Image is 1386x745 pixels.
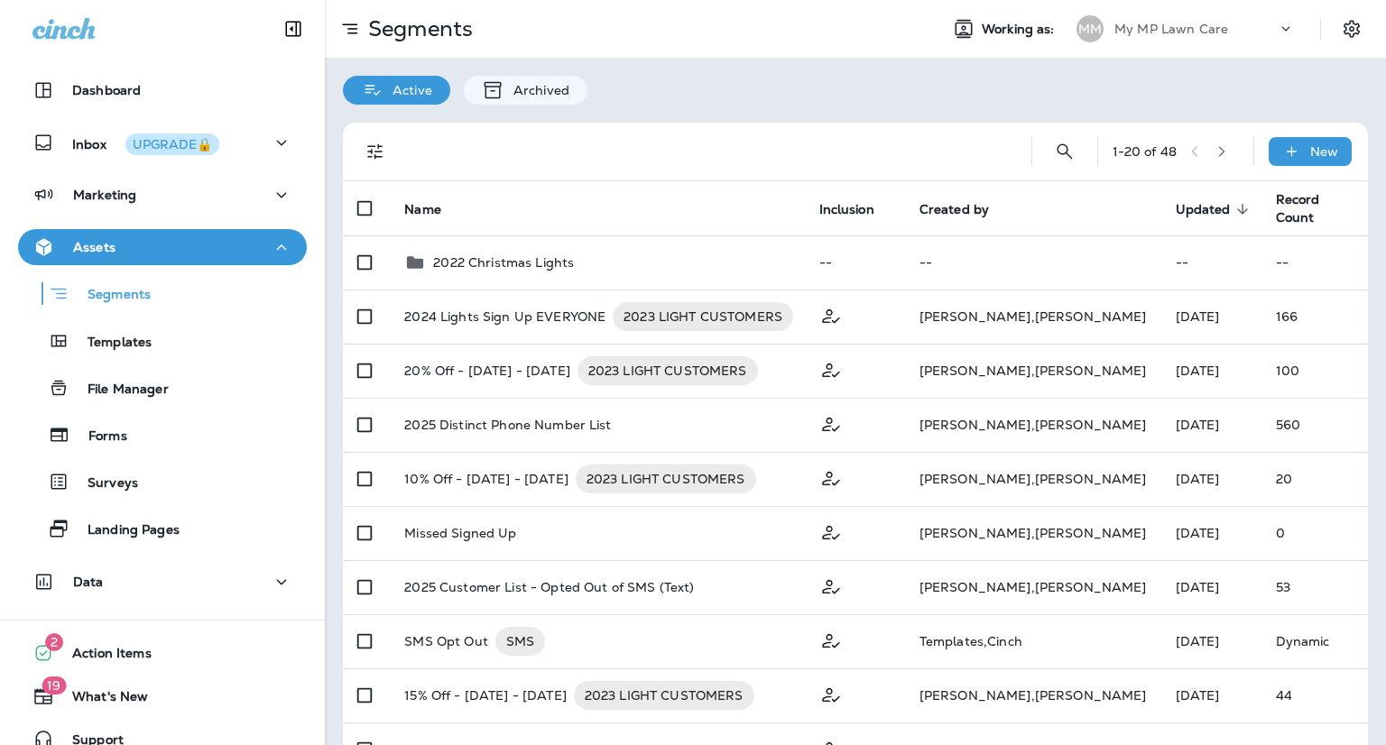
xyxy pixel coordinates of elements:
[1076,15,1104,42] div: MM
[18,124,307,161] button: InboxUPGRADE🔒
[125,133,219,155] button: UPGRADE🔒
[905,235,1161,290] td: --
[1261,398,1368,452] td: 560
[819,415,843,431] span: Customer Only
[1261,668,1368,722] td: 44
[1176,202,1231,217] span: Updated
[433,255,574,270] p: 2022 Christmas Lights
[73,240,115,254] p: Assets
[18,177,307,213] button: Marketing
[18,229,307,265] button: Assets
[268,11,319,47] button: Collapse Sidebar
[69,382,169,399] p: File Manager
[54,689,148,711] span: What's New
[495,632,545,650] span: SMS
[404,464,568,493] p: 10% Off - [DATE] - [DATE]
[69,335,152,352] p: Templates
[1261,290,1368,344] td: 166
[819,201,898,217] span: Inclusion
[905,560,1161,614] td: [PERSON_NAME] , [PERSON_NAME]
[819,577,843,593] span: Customer Only
[357,133,393,170] button: Filters
[1161,344,1261,398] td: [DATE]
[576,464,756,493] div: 2023 LIGHT CUSTOMERS
[1310,144,1338,159] p: New
[18,463,307,501] button: Surveys
[404,201,465,217] span: Name
[69,287,151,305] p: Segments
[404,418,611,432] p: 2025 Distinct Phone Number List
[1161,398,1261,452] td: [DATE]
[919,202,989,217] span: Created by
[819,685,843,702] span: Customer Only
[819,202,874,217] span: Inclusion
[1276,191,1320,225] span: Record Count
[404,356,570,385] p: 20% Off - [DATE] - [DATE]
[905,506,1161,560] td: [PERSON_NAME] , [PERSON_NAME]
[982,22,1058,37] span: Working as:
[613,302,793,331] div: 2023 LIGHT CUSTOMERS
[73,575,104,589] p: Data
[805,235,905,290] td: --
[1161,668,1261,722] td: [DATE]
[18,635,307,671] button: 2Action Items
[42,676,66,694] span: 19
[1047,133,1083,170] button: Search Segments
[905,668,1161,722] td: [PERSON_NAME] , [PERSON_NAME]
[69,522,180,539] p: Landing Pages
[819,307,843,323] span: Customer Only
[1261,235,1368,290] td: --
[1113,144,1177,159] div: 1 - 20 of 48
[576,470,756,488] span: 2023 LIGHT CUSTOMERS
[1161,560,1261,614] td: [DATE]
[73,188,136,202] p: Marketing
[361,15,473,42] p: Segments
[577,362,758,380] span: 2023 LIGHT CUSTOMERS
[18,322,307,360] button: Templates
[404,302,605,331] p: 2024 Lights Sign Up EVERYONE
[404,681,567,710] p: 15% Off - [DATE] - [DATE]
[133,138,212,151] div: UPGRADE🔒
[1261,560,1368,614] td: 53
[18,678,307,714] button: 19What's New
[1335,13,1368,45] button: Settings
[577,356,758,385] div: 2023 LIGHT CUSTOMERS
[905,614,1161,668] td: Templates , Cinch
[819,523,843,539] span: Customer Only
[1161,614,1261,668] td: [DATE]
[404,580,694,594] p: 2025 Customer List - Opted Out of SMS (Text)
[1114,22,1228,36] p: My MP Lawn Care
[495,627,545,656] div: SMS
[819,469,843,485] span: Customer Only
[574,686,754,704] span: 2023 LIGHT CUSTOMERS
[18,416,307,454] button: Forms
[1161,235,1261,290] td: --
[404,627,488,656] p: SMS Opt Out
[905,398,1161,452] td: [PERSON_NAME] , [PERSON_NAME]
[1161,452,1261,506] td: [DATE]
[504,83,569,97] p: Archived
[905,290,1161,344] td: [PERSON_NAME] , [PERSON_NAME]
[1161,290,1261,344] td: [DATE]
[819,631,843,648] span: Customer Only
[54,646,152,667] span: Action Items
[1161,506,1261,560] td: [DATE]
[45,633,63,651] span: 2
[1261,614,1368,668] td: Dynamic
[69,475,138,492] p: Surveys
[1261,344,1368,398] td: 100
[613,308,793,326] span: 2023 LIGHT CUSTOMERS
[905,344,1161,398] td: [PERSON_NAME] , [PERSON_NAME]
[18,72,307,108] button: Dashboard
[18,274,307,313] button: Segments
[819,361,843,377] span: Customer Only
[18,510,307,547] button: Landing Pages
[383,83,432,97] p: Active
[1261,506,1368,560] td: 0
[1261,452,1368,506] td: 20
[72,133,219,152] p: Inbox
[70,428,127,446] p: Forms
[574,681,754,710] div: 2023 LIGHT CUSTOMERS
[1176,201,1254,217] span: Updated
[18,369,307,407] button: File Manager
